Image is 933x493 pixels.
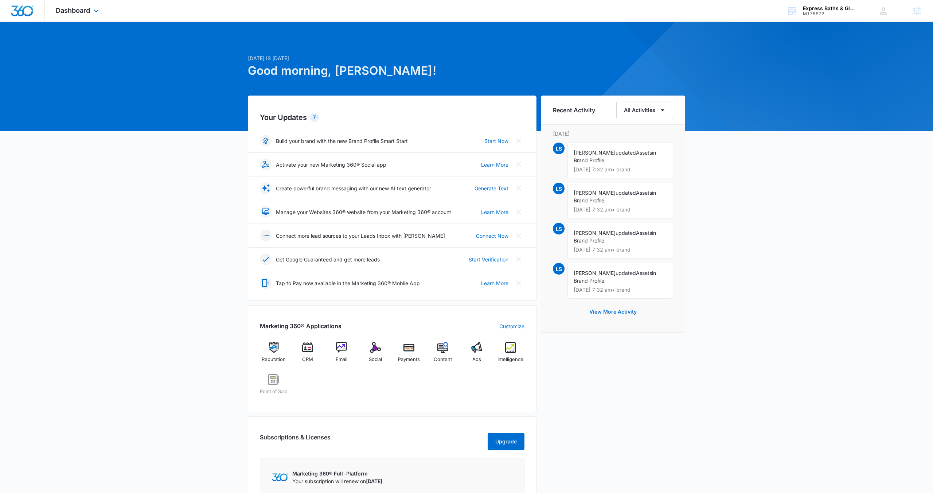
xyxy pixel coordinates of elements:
[12,19,17,25] img: website_grey.svg
[574,190,616,196] span: [PERSON_NAME]
[28,43,65,48] div: Domain Overview
[616,230,636,236] span: updated
[574,230,616,236] span: [PERSON_NAME]
[328,342,356,368] a: Email
[463,342,491,368] a: Ads
[481,208,508,216] a: Learn More
[574,287,667,292] p: [DATE] 7:32 am • brand
[81,43,123,48] div: Keywords by Traffic
[260,374,288,400] a: Point of Sale
[553,183,565,194] span: LS
[276,137,408,145] p: Build your brand with the new Brand Profile Smart Start
[616,150,636,156] span: updated
[803,11,856,16] div: account id
[553,106,595,114] h6: Recent Activity
[472,356,481,363] span: Ads
[366,478,382,484] span: [DATE]
[272,473,288,481] img: Marketing 360 Logo
[488,433,524,450] button: Upgrade
[260,388,288,395] span: Point of Sale
[574,150,616,156] span: [PERSON_NAME]
[248,54,536,62] p: [DATE] is [DATE]
[513,135,524,147] button: Close
[276,208,451,216] p: Manage your Websites 360® website from your Marketing 360® account
[574,167,667,172] p: [DATE] 7:32 am • brand
[553,263,565,275] span: LS
[553,143,565,154] span: LS
[476,232,508,240] a: Connect Now
[20,12,36,18] div: v 4.0.24
[19,19,80,25] div: Domain: [DOMAIN_NAME]
[292,477,382,485] p: Your subscription will renew on
[260,112,524,123] h2: Your Updates
[336,356,347,363] span: Email
[582,303,644,321] button: View More Activity
[276,185,431,192] p: Create powerful brand messaging with our new AI text generator
[398,356,420,363] span: Payments
[574,207,667,212] p: [DATE] 7:32 am • brand
[513,277,524,289] button: Close
[12,12,17,18] img: logo_orange.svg
[248,62,536,79] h1: Good morning, [PERSON_NAME]!
[616,101,673,119] button: All Activities
[513,253,524,265] button: Close
[553,223,565,234] span: LS
[429,342,457,368] a: Content
[636,150,652,156] span: Assets
[475,185,508,192] a: Generate Text
[513,206,524,218] button: Close
[636,190,652,196] span: Assets
[574,270,616,276] span: [PERSON_NAME]
[434,356,452,363] span: Content
[636,230,652,236] span: Assets
[73,42,78,48] img: tab_keywords_by_traffic_grey.svg
[302,356,313,363] span: CRM
[262,356,286,363] span: Reputation
[276,232,445,240] p: Connect more lead sources to your Leads Inbox with [PERSON_NAME]
[513,159,524,170] button: Close
[292,470,382,477] p: Marketing 360® Full-Platform
[497,356,523,363] span: Intelligence
[361,342,389,368] a: Social
[276,279,420,287] p: Tap to Pay now available in the Marketing 360® Mobile App
[260,322,341,330] h2: Marketing 360® Applications
[513,230,524,241] button: Close
[636,270,652,276] span: Assets
[803,5,856,11] div: account name
[616,270,636,276] span: updated
[369,356,382,363] span: Social
[294,342,322,368] a: CRM
[574,247,667,252] p: [DATE] 7:32 am • brand
[481,161,508,168] a: Learn More
[20,42,26,48] img: tab_domain_overview_orange.svg
[260,342,288,368] a: Reputation
[276,161,386,168] p: Activate your new Marketing 360® Social app
[553,130,673,137] p: [DATE]
[56,7,90,14] span: Dashboard
[469,256,508,263] a: Start Verification
[260,433,331,447] h2: Subscriptions & Licenses
[496,342,524,368] a: Intelligence
[395,342,423,368] a: Payments
[499,322,524,330] a: Customize
[616,190,636,196] span: updated
[276,256,380,263] p: Get Google Guaranteed and get more leads
[513,182,524,194] button: Close
[484,137,508,145] a: Start Now
[481,279,508,287] a: Learn More
[310,113,319,122] div: 7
